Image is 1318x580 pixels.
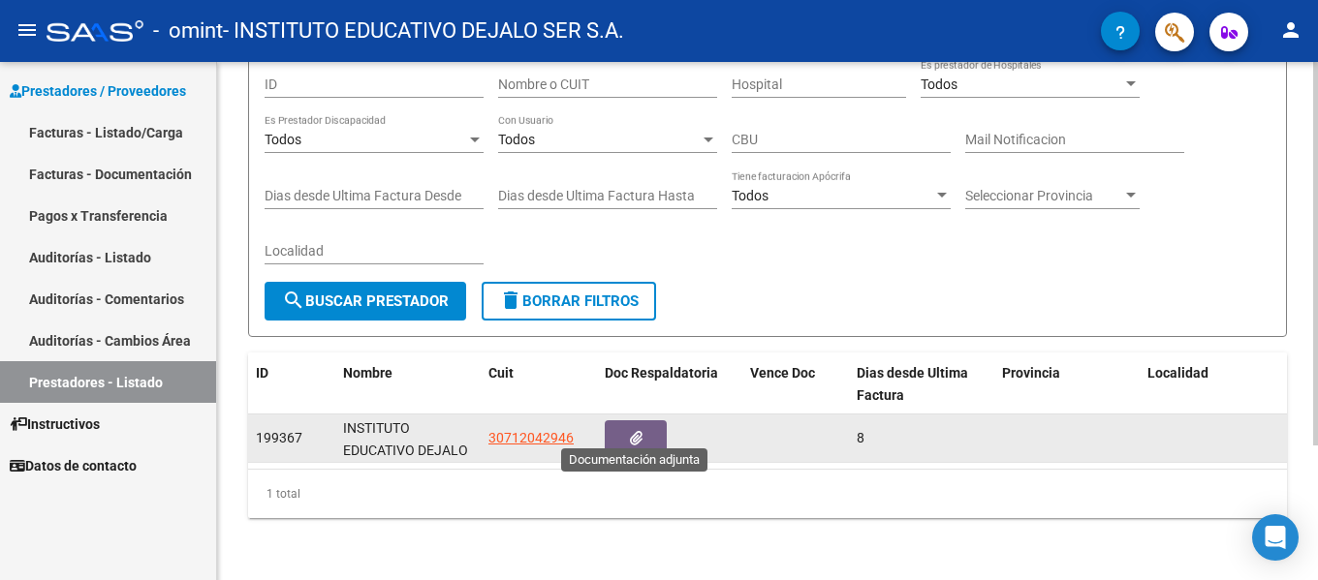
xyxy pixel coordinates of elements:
[265,282,466,321] button: Buscar Prestador
[1002,365,1060,381] span: Provincia
[742,352,849,416] datatable-header-cell: Vence Doc
[857,430,864,445] span: 8
[10,455,137,476] span: Datos de contacto
[256,365,268,381] span: ID
[849,352,994,416] datatable-header-cell: Dias desde Ultima Factura
[1252,514,1299,561] div: Open Intercom Messenger
[1147,365,1208,381] span: Localidad
[965,188,1122,204] span: Seleccionar Provincia
[343,417,473,458] div: INSTITUTO EDUCATIVO DEJALO SER S.A.
[605,365,718,381] span: Doc Respaldatoria
[1279,18,1302,42] mat-icon: person
[994,352,1140,416] datatable-header-cell: Provincia
[481,352,597,416] datatable-header-cell: Cuit
[153,10,223,52] span: - omint
[750,365,815,381] span: Vence Doc
[488,430,574,445] span: 30712042946
[282,292,449,310] span: Buscar Prestador
[482,282,656,321] button: Borrar Filtros
[10,413,100,435] span: Instructivos
[1140,352,1285,416] datatable-header-cell: Localidad
[498,132,535,147] span: Todos
[335,352,481,416] datatable-header-cell: Nombre
[16,18,39,42] mat-icon: menu
[248,470,1287,518] div: 1 total
[282,289,305,312] mat-icon: search
[857,365,968,403] span: Dias desde Ultima Factura
[265,132,301,147] span: Todos
[256,430,302,445] span: 199367
[223,10,624,52] span: - INSTITUTO EDUCATIVO DEJALO SER S.A.
[732,188,769,203] span: Todos
[921,76,957,92] span: Todos
[343,365,392,381] span: Nombre
[499,289,522,312] mat-icon: delete
[499,292,639,310] span: Borrar Filtros
[597,352,742,416] datatable-header-cell: Doc Respaldatoria
[10,80,186,102] span: Prestadores / Proveedores
[488,365,514,381] span: Cuit
[248,352,335,416] datatable-header-cell: ID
